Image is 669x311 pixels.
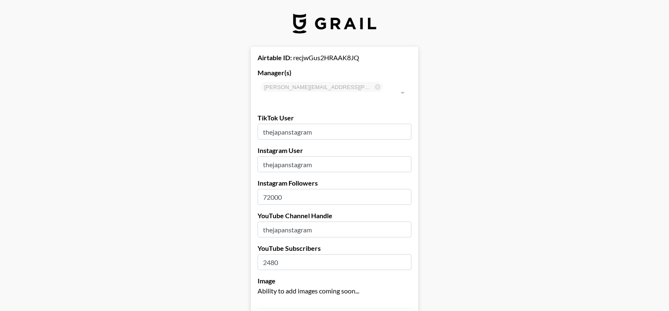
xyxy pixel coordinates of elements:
[258,179,411,187] label: Instagram Followers
[258,287,359,295] span: Ability to add images coming soon...
[258,69,411,77] label: Manager(s)
[258,54,411,62] div: recjwGus2HRAAK8JQ
[258,244,411,252] label: YouTube Subscribers
[258,114,411,122] label: TikTok User
[258,212,411,220] label: YouTube Channel Handle
[293,13,376,33] img: Grail Talent Logo
[258,277,411,285] label: Image
[258,54,292,61] strong: Airtable ID:
[258,146,411,155] label: Instagram User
